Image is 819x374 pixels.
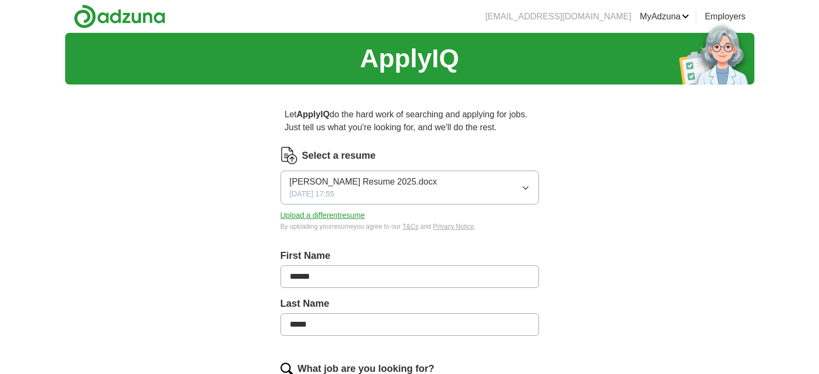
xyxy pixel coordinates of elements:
label: First Name [281,249,539,263]
div: By uploading your resume you agree to our and . [281,222,539,231]
a: Employers [705,10,746,23]
a: MyAdzuna [640,10,689,23]
label: Select a resume [302,149,376,163]
p: Let do the hard work of searching and applying for jobs. Just tell us what you're looking for, an... [281,104,539,138]
a: T&Cs [402,223,418,230]
button: Upload a differentresume [281,210,365,221]
span: [DATE] 17:55 [290,188,334,200]
a: Privacy Notice [433,223,474,230]
strong: ApplyIQ [297,110,330,119]
button: [PERSON_NAME] Resume 2025.docx[DATE] 17:55 [281,171,539,204]
span: [PERSON_NAME] Resume 2025.docx [290,175,437,188]
h1: ApplyIQ [360,39,459,78]
img: Adzuna logo [74,4,165,29]
label: Last Name [281,297,539,311]
img: CV Icon [281,147,298,164]
li: [EMAIL_ADDRESS][DOMAIN_NAME] [485,10,631,23]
